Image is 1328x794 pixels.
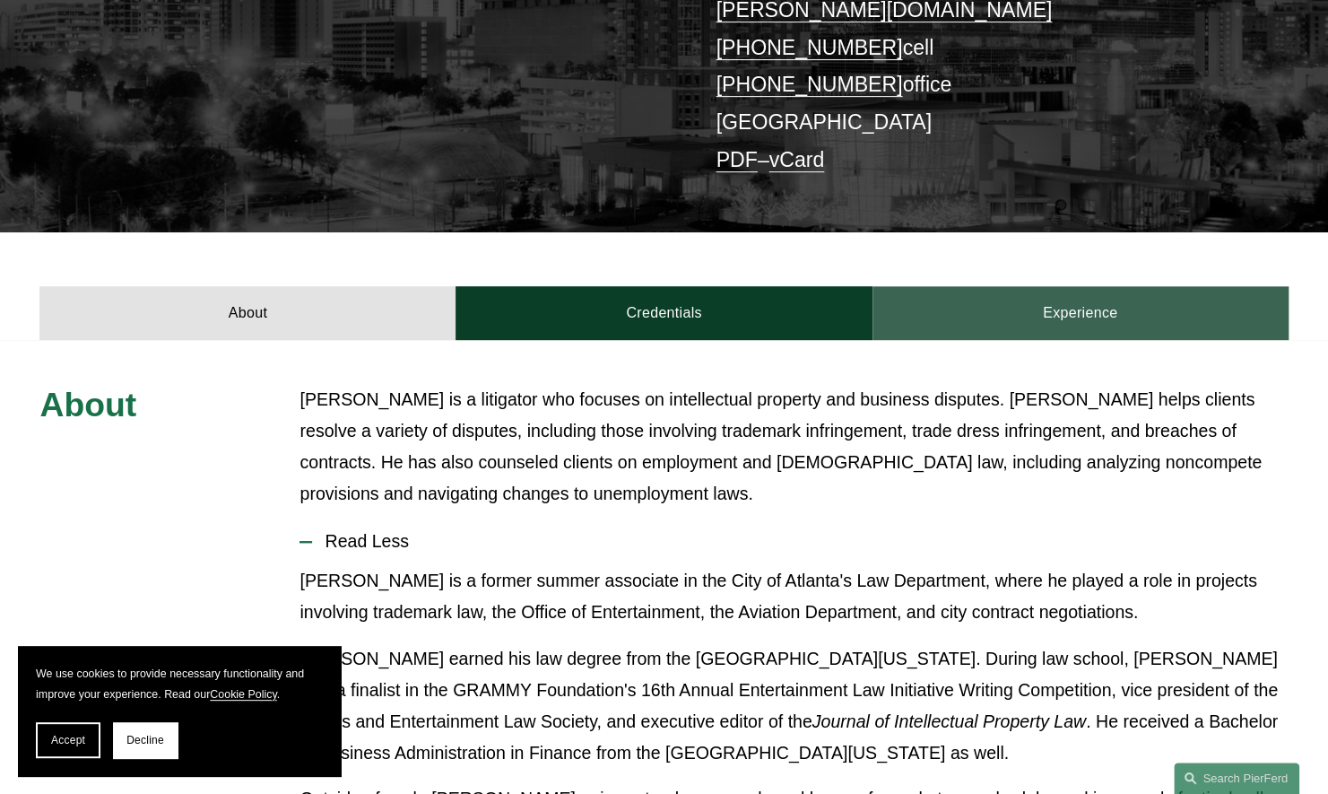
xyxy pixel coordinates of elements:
p: [PERSON_NAME] earned his law degree from the [GEOGRAPHIC_DATA][US_STATE]. During law school, [PER... [299,643,1288,770]
span: Read Less [312,531,1288,552]
a: PDF [716,148,758,171]
span: Accept [51,734,85,746]
a: Credentials [456,286,872,340]
a: Experience [872,286,1289,340]
a: Cookie Policy [210,688,276,701]
a: vCard [769,148,825,171]
section: Cookie banner [18,646,341,776]
a: [PHONE_NUMBER] [716,73,903,96]
a: Search this site [1174,763,1299,794]
p: [PERSON_NAME] is a former summer associate in the City of Atlanta's Law Department, where he play... [299,565,1288,628]
p: [PERSON_NAME] is a litigator who focuses on intellectual property and business disputes. [PERSON_... [299,384,1288,510]
span: Decline [126,734,164,746]
button: Decline [113,722,178,758]
em: Journal of Intellectual Property Law [812,711,1086,731]
p: We use cookies to provide necessary functionality and improve your experience. Read our . [36,664,323,704]
a: About [39,286,456,340]
button: Accept [36,722,100,758]
button: Read Less [299,518,1288,565]
a: [PHONE_NUMBER] [716,36,903,59]
span: About [39,386,136,423]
